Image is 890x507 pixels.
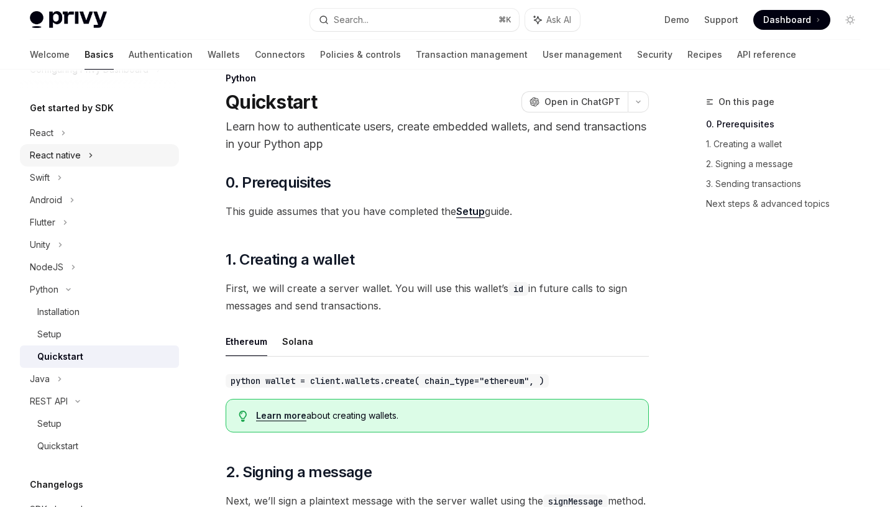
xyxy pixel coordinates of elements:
a: Security [637,40,672,70]
a: Setup [20,323,179,345]
span: 2. Signing a message [226,462,372,482]
img: light logo [30,11,107,29]
span: 1. Creating a wallet [226,250,354,270]
button: Ask AI [525,9,580,31]
a: 3. Sending transactions [706,174,870,194]
a: Installation [20,301,179,323]
div: Installation [37,304,80,319]
a: Setup [20,413,179,435]
p: Learn how to authenticate users, create embedded wallets, and send transactions in your Python app [226,118,649,153]
div: REST API [30,394,68,409]
span: Dashboard [763,14,811,26]
a: Dashboard [753,10,830,30]
h5: Get started by SDK [30,101,114,116]
div: Quickstart [37,349,83,364]
span: This guide assumes that you have completed the guide. [226,203,649,220]
div: Search... [334,12,369,27]
div: NodeJS [30,260,63,275]
a: Basics [85,40,114,70]
div: React native [30,148,81,163]
a: Policies & controls [320,40,401,70]
a: API reference [737,40,796,70]
a: Recipes [687,40,722,70]
a: Support [704,14,738,26]
a: Learn more [256,410,306,421]
div: Quickstart [37,439,78,454]
div: Swift [30,170,50,185]
span: First, we will create a server wallet. You will use this wallet’s in future calls to sign message... [226,280,649,314]
a: Authentication [129,40,193,70]
span: Open in ChatGPT [544,96,620,108]
span: 0. Prerequisites [226,173,331,193]
h5: Changelogs [30,477,83,492]
a: Next steps & advanced topics [706,194,870,214]
a: 0. Prerequisites [706,114,870,134]
span: Ask AI [546,14,571,26]
span: On this page [718,94,774,109]
a: User management [543,40,622,70]
a: 1. Creating a wallet [706,134,870,154]
button: Toggle dark mode [840,10,860,30]
a: Quickstart [20,345,179,368]
div: Unity [30,237,50,252]
code: python wallet = client.wallets.create( chain_type="ethereum", ) [226,374,549,388]
button: Solana [282,327,313,356]
div: Setup [37,327,62,342]
a: Demo [664,14,689,26]
div: about creating wallets. [256,409,636,422]
svg: Tip [239,411,247,422]
button: Search...⌘K [310,9,520,31]
div: Java [30,372,50,386]
a: 2. Signing a message [706,154,870,174]
div: Python [30,282,58,297]
div: Setup [37,416,62,431]
a: Connectors [255,40,305,70]
div: Python [226,72,649,84]
span: ⌘ K [498,15,512,25]
h1: Quickstart [226,91,318,113]
a: Welcome [30,40,70,70]
div: Android [30,193,62,208]
code: id [508,282,528,296]
a: Wallets [208,40,240,70]
a: Setup [456,205,485,218]
a: Quickstart [20,435,179,457]
div: React [30,126,53,140]
div: Flutter [30,215,55,230]
button: Ethereum [226,327,267,356]
a: Transaction management [416,40,528,70]
button: Open in ChatGPT [521,91,628,112]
